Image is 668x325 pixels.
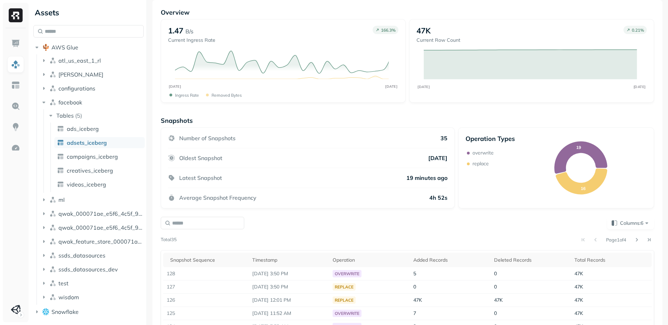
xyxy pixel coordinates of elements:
[161,117,193,125] p: Snapshots
[40,83,144,94] button: configurations
[169,84,181,88] tspan: [DATE]
[175,93,199,98] p: Ingress Rate
[58,210,144,217] span: qwak_000071ae_e5f6_4c5f_97ab_2b533d00d294_analytics_data
[49,238,56,245] img: namespace
[163,294,249,307] td: 126
[49,280,56,287] img: namespace
[57,167,64,174] img: table
[333,270,361,277] div: overwrite
[632,27,644,33] p: 0.21 %
[42,308,49,315] img: root
[40,250,144,261] button: ssds_datasources
[33,306,144,317] button: Snowflake
[58,85,95,92] span: configurations
[58,294,79,301] span: wisdom
[576,145,581,150] text: 19
[494,284,497,290] span: 0
[40,208,144,219] button: qwak_000071ae_e5f6_4c5f_97ab_2b533d00d294_analytics_data
[40,292,144,303] button: wisdom
[168,37,215,43] p: Current Ingress Rate
[57,153,64,160] img: table
[11,122,20,132] img: Insights
[440,135,447,142] p: 35
[56,112,74,119] span: Tables
[333,283,356,291] div: replace
[163,307,249,320] td: 125
[252,297,326,303] p: Sep 21, 2025 12:01 PM
[11,305,21,315] img: Unity
[406,174,447,181] p: 19 minutes ago
[58,99,82,106] span: facebook
[416,26,431,35] p: 47K
[333,296,356,304] div: replace
[417,85,430,89] tspan: [DATE]
[51,308,79,315] span: Snowflake
[574,284,583,290] span: 47K
[40,236,144,247] button: qwak_feature_store_000071ae_e5f6_4c5f_97ab_2b533d00d294
[57,181,64,188] img: table
[413,310,416,316] span: 7
[40,69,144,80] button: [PERSON_NAME]
[58,252,105,259] span: ssds_datasources
[574,310,583,316] span: 47K
[179,135,236,142] p: Number of Snapshots
[494,297,503,303] span: 47K
[49,252,56,259] img: namespace
[11,60,20,69] img: Assets
[179,174,222,181] p: Latest Snapshot
[75,112,82,119] p: ( 5 )
[472,160,489,167] p: replace
[212,93,242,98] p: Removed bytes
[51,44,78,51] span: AWS Glue
[67,125,99,132] span: ads_iceberg
[54,137,145,148] a: adsets_iceberg
[58,280,69,287] span: test
[58,238,144,245] span: qwak_feature_store_000071ae_e5f6_4c5f_97ab_2b533d00d294
[163,267,249,280] td: 128
[574,257,648,263] div: Total Records
[49,85,56,92] img: namespace
[416,37,460,43] p: Current Row Count
[49,294,56,301] img: namespace
[385,84,398,88] tspan: [DATE]
[11,39,20,48] img: Dashboard
[252,270,326,277] p: Sep 21, 2025 3:50 PM
[40,222,144,233] button: qwak_000071ae_e5f6_4c5f_97ab_2b533d00d294_analytics_data_view
[620,220,650,227] span: Columns: 6
[49,99,56,106] img: namespace
[49,71,56,78] img: namespace
[429,194,447,201] p: 4h 52s
[466,135,515,143] p: Operation Types
[413,270,416,277] span: 5
[49,266,56,273] img: namespace
[58,266,118,273] span: ssds_datasources_dev
[49,210,56,217] img: namespace
[40,264,144,275] button: ssds_datasources_dev
[58,57,101,64] span: atl_us_east_1_rl
[574,270,583,277] span: 47K
[47,110,144,121] button: Tables(5)
[54,151,145,162] a: campaigns_iceberg
[67,167,113,174] span: creatives_iceberg
[333,257,406,263] div: Operation
[33,42,144,53] button: AWS Glue
[33,7,144,18] div: Assets
[179,154,222,161] p: Oldest Snapshot
[581,186,586,191] text: 16
[428,154,447,161] p: [DATE]
[413,284,416,290] span: 0
[606,237,626,243] p: Page 1 of 4
[168,26,183,35] p: 1.47
[634,85,646,89] tspan: [DATE]
[40,278,144,289] button: test
[67,139,107,146] span: adsets_iceberg
[54,123,145,134] a: ads_iceberg
[252,310,326,317] p: Sep 21, 2025 11:52 AM
[161,8,654,16] p: Overview
[185,27,193,35] p: B/s
[574,297,583,303] span: 47K
[40,55,144,66] button: atl_us_east_1_rl
[607,217,654,229] button: Columns:6
[58,224,144,231] span: qwak_000071ae_e5f6_4c5f_97ab_2b533d00d294_analytics_data_view
[57,139,64,146] img: table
